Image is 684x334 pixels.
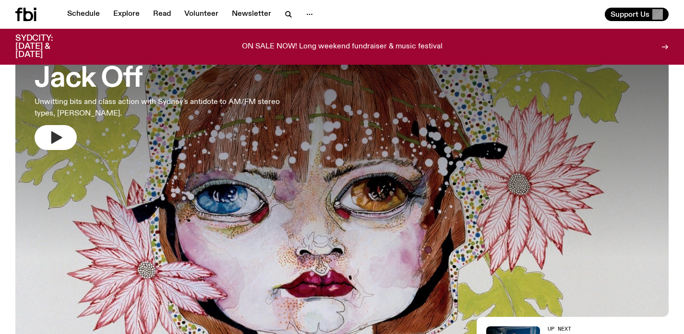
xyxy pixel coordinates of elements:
p: Unwitting bits and class action with Sydney's antidote to AM/FM stereo types, [PERSON_NAME]. [35,96,280,119]
a: Explore [108,8,145,21]
a: Jack OffUnwitting bits and class action with Sydney's antidote to AM/FM stereo types, [PERSON_NAME]. [35,44,280,150]
span: Support Us [611,10,649,19]
a: Volunteer [179,8,224,21]
p: ON SALE NOW! Long weekend fundraiser & music festival [242,43,443,51]
button: Support Us [605,8,669,21]
a: Schedule [61,8,106,21]
a: Newsletter [226,8,277,21]
h2: Up Next [548,326,621,332]
a: Read [147,8,177,21]
h3: SYDCITY: [DATE] & [DATE] [15,35,77,59]
h3: Jack Off [35,66,280,92]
